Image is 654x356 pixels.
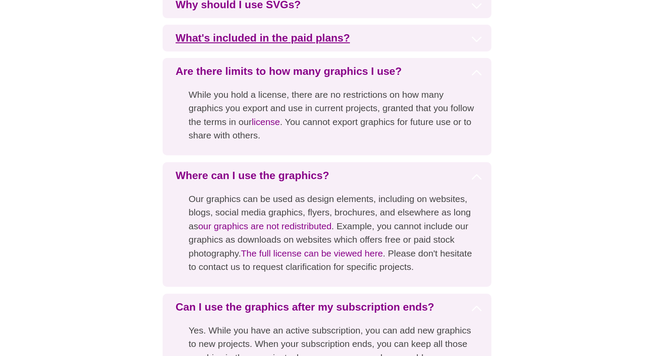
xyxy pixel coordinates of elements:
[163,162,491,189] h3: Where can I use the graphics?
[163,85,491,155] p: While you hold a license, there are no restrictions on how many graphics you export and use in cu...
[163,189,491,287] p: Our graphics can be used as design elements, including on websites, blogs, social media graphics,...
[163,25,491,51] h3: What's included in the paid plans?
[198,221,331,231] a: our graphics are not redistributed
[252,117,280,127] a: license
[163,58,491,85] h3: Are there limits to how many graphics I use?
[241,248,383,258] a: The full license can be viewed here
[163,294,491,321] h3: Can I use the graphics after my subscription ends?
